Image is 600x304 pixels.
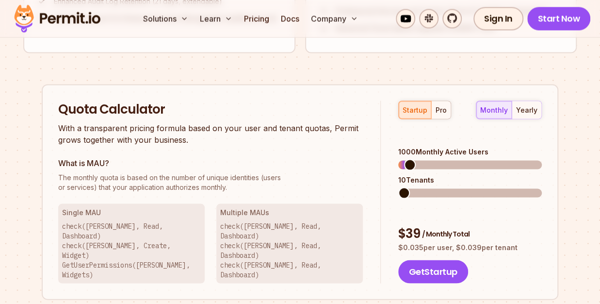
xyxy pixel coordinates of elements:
h3: Multiple MAUs [220,207,359,217]
h3: Single MAU [62,207,201,217]
a: Sign In [473,7,523,30]
div: 1000 Monthly Active Users [398,147,542,156]
a: Pricing [240,9,273,28]
p: With a transparent pricing formula based on your user and tenant quotas, Permit grows together wi... [58,122,363,145]
h2: Quota Calculator [58,101,363,118]
button: GetStartup [398,260,468,283]
button: Learn [196,9,236,28]
div: yearly [516,105,537,115]
div: 10 Tenants [398,175,542,185]
span: / Monthly Total [422,229,470,238]
button: Solutions [139,9,192,28]
p: check([PERSON_NAME], Read, Dashboard) check([PERSON_NAME], Read, Dashboard) check([PERSON_NAME], ... [220,221,359,279]
p: $ 0.035 per user, $ 0.039 per tenant [398,242,542,252]
a: Start Now [527,7,591,30]
span: The monthly quota is based on the number of unique identities (users [58,172,363,182]
p: or services) that your application authorizes monthly. [58,172,363,192]
img: Permit logo [10,2,105,35]
div: pro [436,105,447,115]
div: $ 39 [398,225,542,242]
a: Docs [277,9,303,28]
h3: What is MAU? [58,157,363,169]
p: check([PERSON_NAME], Read, Dashboard) check([PERSON_NAME], Create, Widget) GetUserPermissions([PE... [62,221,201,279]
button: Company [307,9,362,28]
